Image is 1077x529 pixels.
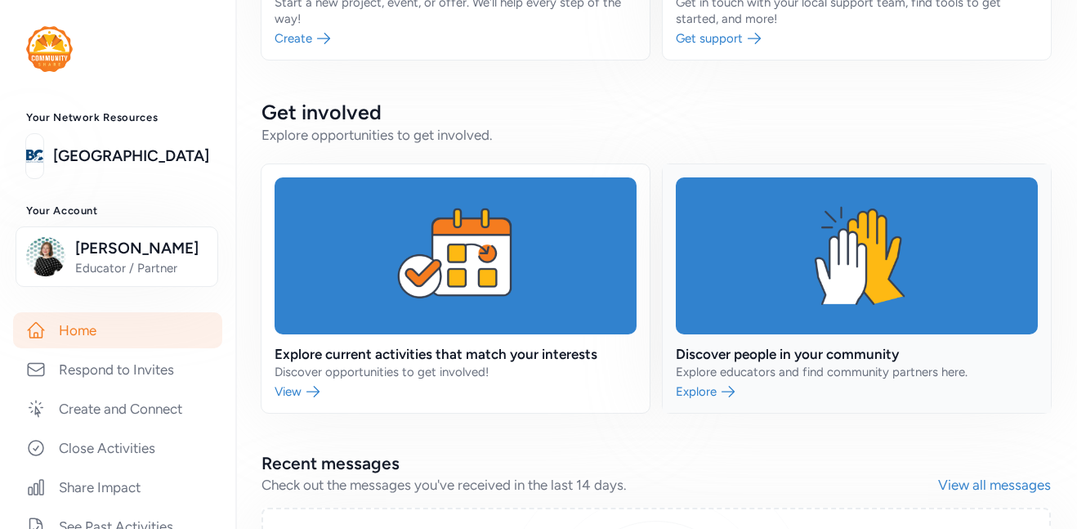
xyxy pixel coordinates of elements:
[26,111,209,124] h3: Your Network Resources
[26,138,43,174] img: logo
[261,99,1051,125] h2: Get involved
[13,391,222,427] a: Create and Connect
[26,204,209,217] h3: Your Account
[26,26,73,72] img: logo
[13,312,222,348] a: Home
[938,475,1051,495] a: View all messages
[75,260,208,276] span: Educator / Partner
[53,145,209,168] a: [GEOGRAPHIC_DATA]
[261,452,938,475] h2: Recent messages
[13,430,222,466] a: Close Activities
[75,237,208,260] span: [PERSON_NAME]
[16,226,218,287] button: [PERSON_NAME]Educator / Partner
[13,469,222,505] a: Share Impact
[13,352,222,388] a: Respond to Invites
[261,125,1051,145] div: Explore opportunities to get involved.
[261,475,938,495] div: Check out the messages you've received in the last 14 days.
